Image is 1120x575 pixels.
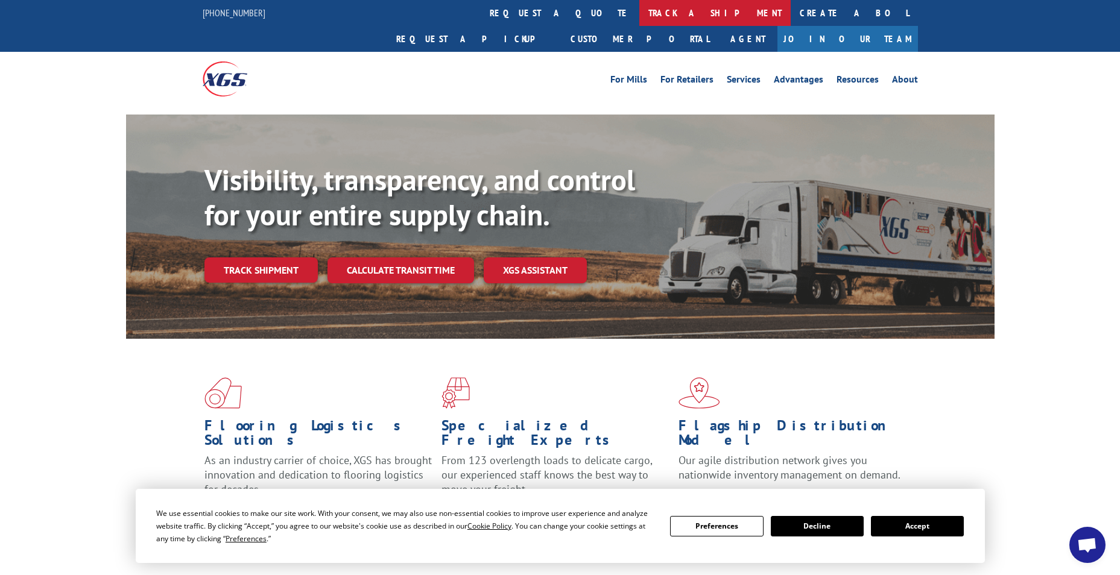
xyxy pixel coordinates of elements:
a: [PHONE_NUMBER] [203,7,265,19]
a: For Retailers [660,75,713,88]
span: As an industry carrier of choice, XGS has brought innovation and dedication to flooring logistics... [204,453,432,496]
a: Request a pickup [387,26,562,52]
a: For Mills [610,75,647,88]
div: Cookie Consent Prompt [136,489,985,563]
a: Open chat [1069,527,1106,563]
div: We use essential cookies to make our site work. With your consent, we may also use non-essential ... [156,507,656,545]
a: Resources [837,75,879,88]
a: Join Our Team [777,26,918,52]
img: xgs-icon-focused-on-flooring-red [441,377,470,409]
a: XGS ASSISTANT [484,257,587,283]
img: xgs-icon-flagship-distribution-model-red [679,377,720,409]
h1: Flooring Logistics Solutions [204,418,432,453]
b: Visibility, transparency, and control for your entire supply chain. [204,161,635,233]
a: Agent [718,26,777,52]
span: Preferences [226,533,267,544]
button: Accept [871,516,964,536]
span: Our agile distribution network gives you nationwide inventory management on demand. [679,453,900,482]
img: xgs-icon-total-supply-chain-intelligence-red [204,377,242,409]
button: Preferences [670,516,763,536]
span: Cookie Policy [467,521,511,531]
p: From 123 overlength loads to delicate cargo, our experienced staff knows the best way to move you... [441,453,669,507]
h1: Specialized Freight Experts [441,418,669,453]
a: Advantages [774,75,823,88]
a: Customer Portal [562,26,718,52]
a: Services [727,75,761,88]
a: Calculate transit time [327,257,474,283]
button: Decline [771,516,864,536]
a: Track shipment [204,257,318,283]
h1: Flagship Distribution Model [679,418,906,453]
a: About [892,75,918,88]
